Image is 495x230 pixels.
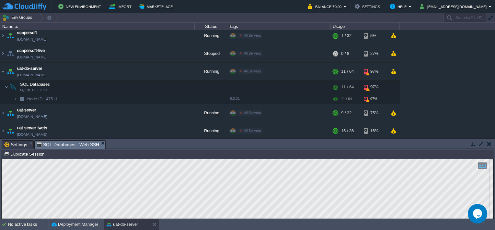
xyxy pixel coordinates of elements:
button: New Environment [58,3,103,10]
a: uat-db-server [17,65,42,72]
a: [DOMAIN_NAME] [17,54,47,60]
img: CloudJiffy [2,3,46,11]
img: AMDAwAAAACH5BAEAAAAALAAAAAABAAEAAAICRAEAOw== [0,27,6,45]
button: Deployment Manager [52,221,98,228]
button: [EMAIL_ADDRESS][DOMAIN_NAME] [420,3,489,10]
div: 16% [364,122,385,140]
img: AMDAwAAAACH5BAEAAAAALAAAAAABAAEAAAICRAEAOw== [15,26,18,28]
div: Running [195,122,227,140]
img: AMDAwAAAACH5BAEAAAAALAAAAAABAAEAAAICRAEAOw== [0,63,6,80]
a: SQL DatabasesMySQL CE 8.0.31 [19,82,51,87]
img: AMDAwAAAACH5BAEAAAAALAAAAAABAAEAAAICRAEAOw== [17,94,27,104]
span: Node ID: [27,96,44,101]
img: AMDAwAAAACH5BAEAAAAALAAAAAABAAEAAAICRAEAOw== [0,104,6,122]
img: AMDAwAAAACH5BAEAAAAALAAAAAABAAEAAAICRAEAOw== [6,122,15,140]
div: 75% [364,104,385,122]
span: Settings [4,141,27,148]
a: [DOMAIN_NAME] [17,131,47,138]
button: Duplicate Session [4,151,46,157]
button: Settings [355,3,382,10]
a: [DOMAIN_NAME] [17,36,47,43]
button: Marketplace [139,3,175,10]
a: uat-server-iwcts [17,125,47,131]
div: Running [195,104,227,122]
div: 15 / 36 [341,122,354,140]
span: All Servers [244,51,261,55]
img: AMDAwAAAACH5BAEAAAAALAAAAAABAAEAAAICRAEAOw== [0,45,6,62]
a: Node ID:147511 [27,96,58,102]
span: All Servers [244,33,261,37]
div: No active tasks [8,219,49,230]
div: Tags [227,23,330,30]
img: AMDAwAAAACH5BAEAAAAALAAAAAABAAEAAAICRAEAOw== [14,94,17,104]
img: AMDAwAAAACH5BAEAAAAALAAAAAABAAEAAAICRAEAOw== [6,27,15,45]
img: AMDAwAAAACH5BAEAAAAALAAAAAABAAEAAAICRAEAOw== [6,63,15,80]
a: uat-server [17,107,36,113]
span: 8.0.31 [230,96,240,100]
div: 1 / 32 [341,27,351,45]
button: Env Groups [2,13,34,22]
div: Running [195,27,227,45]
div: 27% [364,45,385,62]
button: Balance ₹0.00 [308,3,343,10]
div: Status [195,23,227,30]
div: Name [1,23,194,30]
a: [DOMAIN_NAME] [17,113,47,120]
span: SQL Databases [19,82,51,87]
span: 147511 [27,96,58,102]
button: uat-db-server [107,221,138,228]
img: AMDAwAAAACH5BAEAAAAALAAAAAABAAEAAAICRAEAOw== [9,81,18,94]
button: Import [109,3,133,10]
img: AMDAwAAAACH5BAEAAAAALAAAAAABAAEAAAICRAEAOw== [5,81,8,94]
img: AMDAwAAAACH5BAEAAAAALAAAAAABAAEAAAICRAEAOw== [6,104,15,122]
img: AMDAwAAAACH5BAEAAAAALAAAAAABAAEAAAICRAEAOw== [6,45,15,62]
img: AMDAwAAAACH5BAEAAAAALAAAAAABAAEAAAICRAEAOw== [0,122,6,140]
div: 11 / 64 [341,63,354,80]
div: 11 / 64 [341,81,354,94]
span: MySQL CE 8.0.31 [20,88,47,92]
div: 97% [364,81,385,94]
span: SQL Databases : Web SSH [37,141,99,149]
a: scapersoft [17,30,37,36]
div: 97% [364,94,385,104]
div: 11 / 64 [341,94,352,104]
iframe: chat widget [468,204,489,224]
div: 0 / 8 [341,45,349,62]
div: 5% [364,27,385,45]
div: Running [195,63,227,80]
div: 9 / 32 [341,104,351,122]
span: All Servers [244,69,261,73]
div: 97% [364,63,385,80]
button: Help [390,3,409,10]
span: [DOMAIN_NAME] [17,72,47,78]
a: scapersoft-live [17,47,45,54]
span: All Servers [244,129,261,133]
span: All Servers [244,111,261,115]
div: Stopped [195,45,227,62]
div: Usage [331,23,399,30]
